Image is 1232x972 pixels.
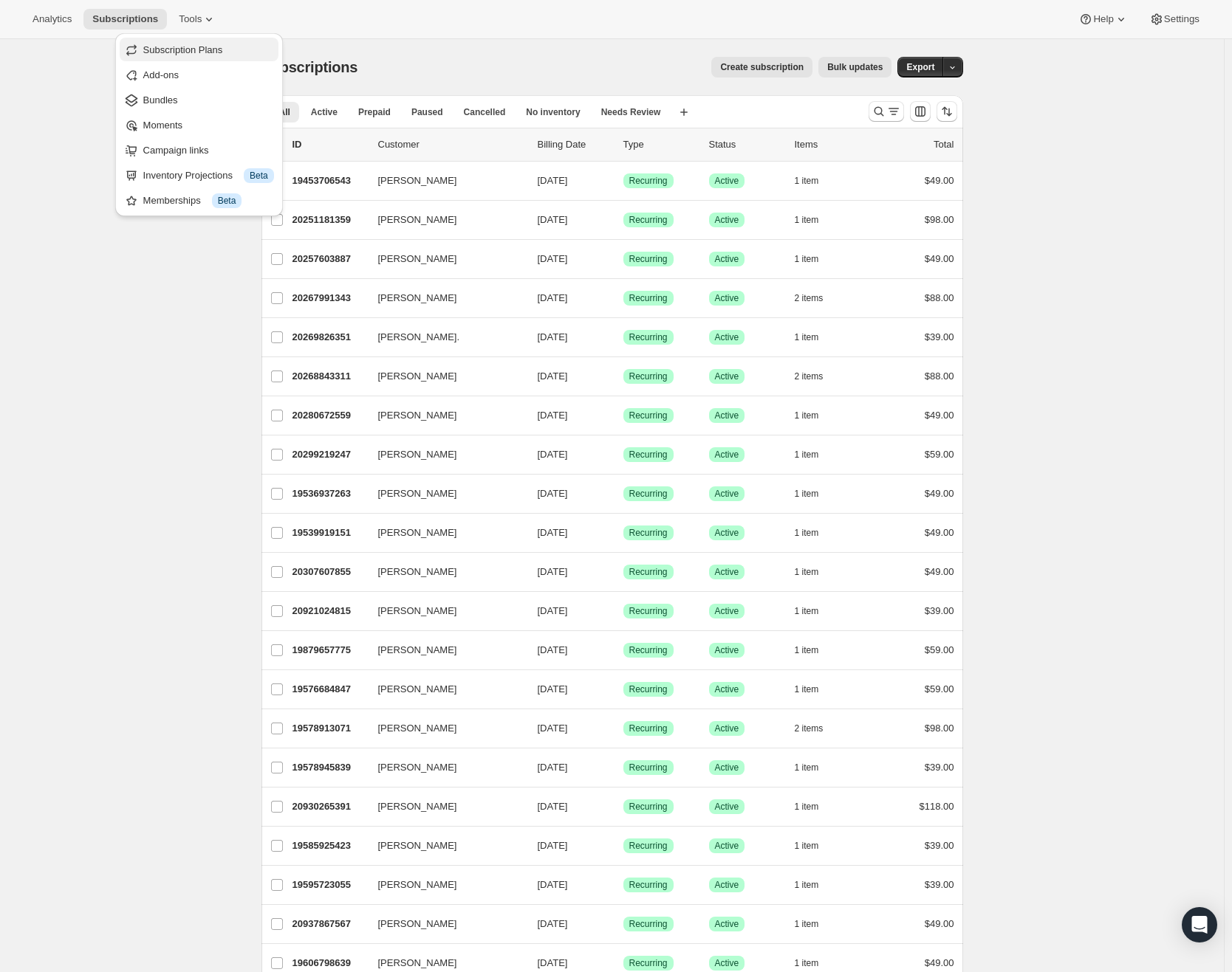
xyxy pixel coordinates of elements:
[937,101,957,122] button: Sort the results
[369,169,517,193] button: [PERSON_NAME]
[795,605,819,617] span: 1 item
[369,521,517,545] button: [PERSON_NAME]
[715,410,739,421] span: Active
[538,683,568,694] span: [DATE]
[629,331,668,343] span: Recurring
[292,405,954,426] div: 20280672559[PERSON_NAME][DATE]SuccessRecurringSuccessActive1 item$49.00
[1164,13,1200,25] span: Settings
[378,643,457,658] span: [PERSON_NAME]
[369,599,517,623] button: [PERSON_NAME]
[32,13,72,25] span: Analytics
[526,106,580,118] span: No inventory
[378,369,457,384] span: [PERSON_NAME]
[464,106,506,118] span: Cancelled
[292,682,366,697] p: 19576684847
[292,252,366,266] p: 20257603887
[925,175,954,186] span: $49.00
[795,483,835,504] button: 1 item
[795,957,819,969] span: 1 item
[629,527,668,539] span: Recurring
[92,13,158,25] span: Subscriptions
[292,213,366,227] p: 20251181359
[261,59,358,75] span: Subscriptions
[629,683,668,695] span: Recurring
[120,63,278,86] button: Add-ons
[292,760,366,775] p: 19578945839
[369,756,517,779] button: [PERSON_NAME]
[629,762,668,773] span: Recurring
[292,173,366,188] p: 19453706543
[369,482,517,506] button: [PERSON_NAME]
[538,801,568,812] span: [DATE]
[378,878,457,892] span: [PERSON_NAME]
[715,762,739,773] span: Active
[538,605,568,616] span: [DATE]
[818,57,892,77] button: Bulk updates
[378,213,457,227] span: [PERSON_NAME]
[378,799,457,814] span: [PERSON_NAME]
[369,365,517,388] button: [PERSON_NAME]
[925,488,954,499] span: $49.00
[795,288,840,309] button: 2 items
[292,604,366,618] p: 20921024815
[538,527,568,538] span: [DATE]
[292,640,954,661] div: 19879657775[PERSON_NAME][DATE]SuccessRecurringSuccessActive1 item$59.00
[629,723,668,734] span: Recurring
[925,292,954,303] span: $88.00
[378,525,457,540] span: [PERSON_NAME]
[292,137,366,152] p: ID
[709,137,783,152] p: Status
[629,410,668,421] span: Recurring
[369,912,517,936] button: [PERSON_NAME]
[715,605,739,617] span: Active
[795,405,835,426] button: 1 item
[538,410,568,421] span: [DATE]
[292,601,954,621] div: 20921024815[PERSON_NAME][DATE]SuccessRecurringSuccessActive1 item$39.00
[292,327,954,348] div: 20269826351[PERSON_NAME].[DATE]SuccessRecurringSuccessActive1 item$39.00
[358,106,391,118] span: Prepaid
[292,525,366,540] p: 19539919151
[795,137,869,152] div: Items
[795,488,819,500] span: 1 item
[120,188,278,212] button: Memberships
[715,723,739,734] span: Active
[292,643,366,658] p: 19879657775
[378,408,457,423] span: [PERSON_NAME]
[623,137,697,152] div: Type
[795,292,824,304] span: 2 items
[83,9,167,30] button: Subscriptions
[292,483,954,504] div: 19536937263[PERSON_NAME][DATE]SuccessRecurringSuccessActive1 item$49.00
[715,449,739,461] span: Active
[795,170,835,191] button: 1 item
[925,957,954,968] span: $49.00
[292,838,366,853] p: 19585925423
[795,410,819,421] span: 1 item
[369,834,517,858] button: [PERSON_NAME]
[538,566,568,577] span: [DATE]
[538,918,568,929] span: [DATE]
[795,210,835,230] button: 1 item
[715,957,739,969] span: Active
[378,682,457,697] span: [PERSON_NAME]
[925,840,954,851] span: $39.00
[1182,907,1217,942] div: Open Intercom Messenger
[795,879,819,891] span: 1 item
[795,331,819,343] span: 1 item
[795,562,835,582] button: 1 item
[378,291,457,306] span: [PERSON_NAME]
[795,327,835,348] button: 1 item
[292,170,954,191] div: 19453706543[PERSON_NAME][DATE]SuccessRecurringSuccessActive1 item$49.00
[795,449,819,461] span: 1 item
[925,449,954,460] span: $59.00
[715,253,739,265] span: Active
[629,370,668,382] span: Recurring
[672,102,696,123] button: Create new view
[715,527,739,539] span: Active
[629,918,668,930] span: Recurring
[292,757,954,778] div: 19578945839[PERSON_NAME][DATE]SuccessRecurringSuccessActive1 item$39.00
[720,61,804,73] span: Create subscription
[292,565,366,579] p: 20307607855
[292,249,954,269] div: 20257603887[PERSON_NAME][DATE]SuccessRecurringSuccessActive1 item$49.00
[538,723,568,734] span: [DATE]
[629,292,668,304] span: Recurring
